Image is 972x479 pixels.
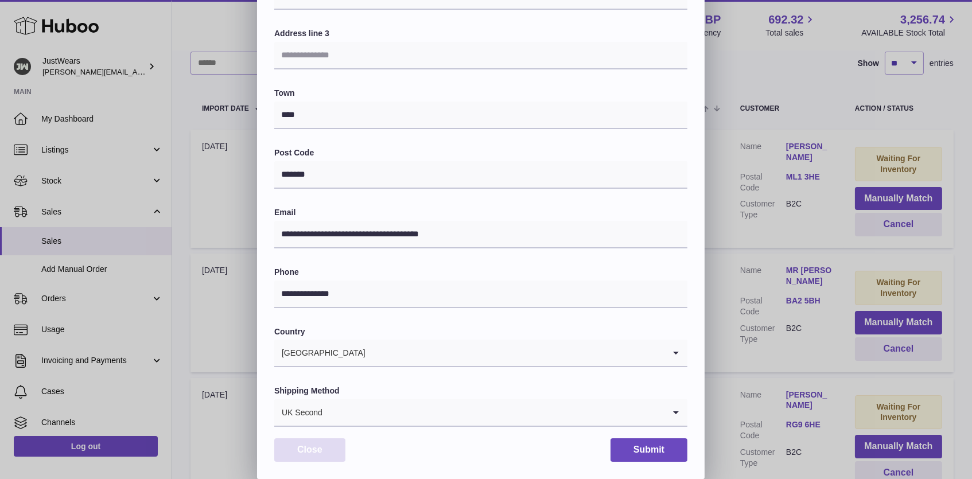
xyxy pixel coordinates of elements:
label: Country [274,326,687,337]
label: Town [274,88,687,99]
span: UK Second [274,399,323,426]
button: Submit [611,438,687,462]
div: Search for option [274,340,687,367]
div: Search for option [274,399,687,427]
label: Shipping Method [274,385,687,396]
button: Close [274,438,345,462]
label: Email [274,207,687,218]
span: [GEOGRAPHIC_DATA] [274,340,366,366]
label: Post Code [274,147,687,158]
label: Phone [274,267,687,278]
input: Search for option [323,399,664,426]
input: Search for option [366,340,664,366]
label: Address line 3 [274,28,687,39]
